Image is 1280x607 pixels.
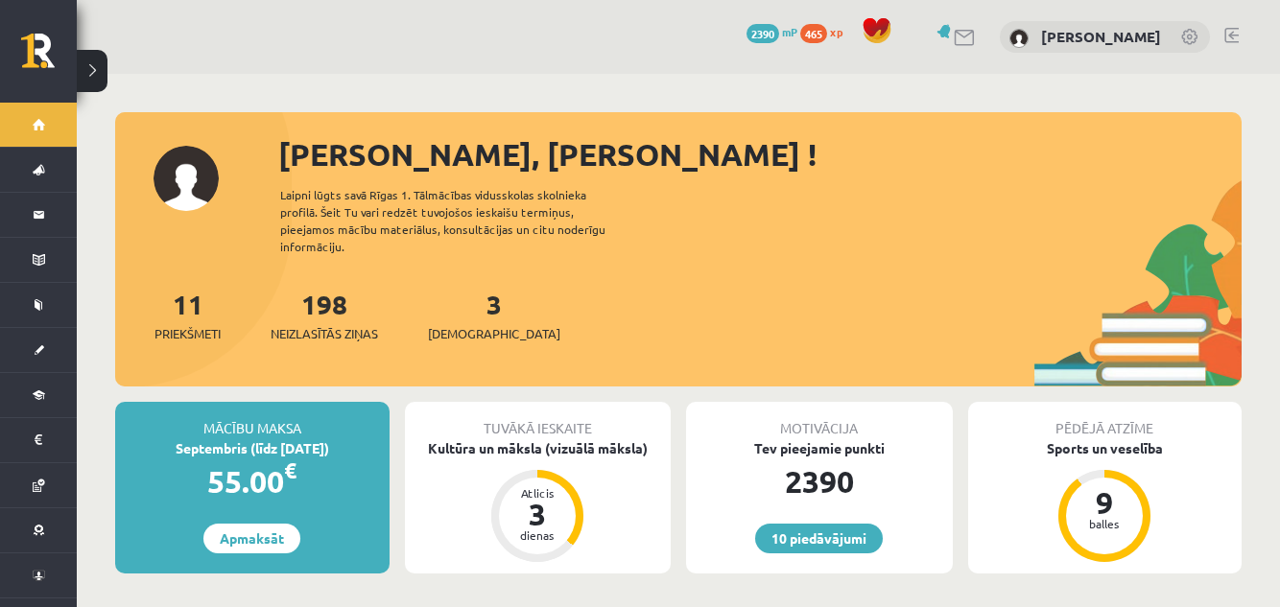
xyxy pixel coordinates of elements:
[115,438,390,458] div: Septembris (līdz [DATE])
[686,458,953,504] div: 2390
[509,499,566,529] div: 3
[154,324,221,343] span: Priekšmeti
[782,24,797,39] span: mP
[686,438,953,458] div: Tev pieejamie punkti
[405,438,672,565] a: Kultūra un māksla (vizuālā māksla) Atlicis 3 dienas
[115,402,390,438] div: Mācību maksa
[284,456,296,484] span: €
[271,287,378,343] a: 198Neizlasītās ziņas
[115,458,390,504] div: 55.00
[1009,29,1029,48] img: Jasmīne Davidova
[1041,27,1161,46] a: [PERSON_NAME]
[830,24,842,39] span: xp
[271,324,378,343] span: Neizlasītās ziņas
[405,438,672,458] div: Kultūra un māksla (vizuālā māksla)
[428,287,560,343] a: 3[DEMOGRAPHIC_DATA]
[686,402,953,438] div: Motivācija
[1076,518,1133,529] div: balles
[203,524,300,553] a: Apmaksāt
[428,324,560,343] span: [DEMOGRAPHIC_DATA]
[280,186,639,255] div: Laipni lūgts savā Rīgas 1. Tālmācības vidusskolas skolnieka profilā. Šeit Tu vari redzēt tuvojošo...
[1076,487,1133,518] div: 9
[21,34,77,82] a: Rīgas 1. Tālmācības vidusskola
[509,487,566,499] div: Atlicis
[154,287,221,343] a: 11Priekšmeti
[800,24,852,39] a: 465 xp
[968,438,1243,458] div: Sports un veselība
[968,402,1243,438] div: Pēdējā atzīme
[800,24,827,43] span: 465
[509,529,566,541] div: dienas
[747,24,797,39] a: 2390 mP
[968,438,1243,565] a: Sports un veselība 9 balles
[405,402,672,438] div: Tuvākā ieskaite
[278,131,1242,177] div: [PERSON_NAME], [PERSON_NAME] !
[755,524,883,553] a: 10 piedāvājumi
[747,24,779,43] span: 2390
